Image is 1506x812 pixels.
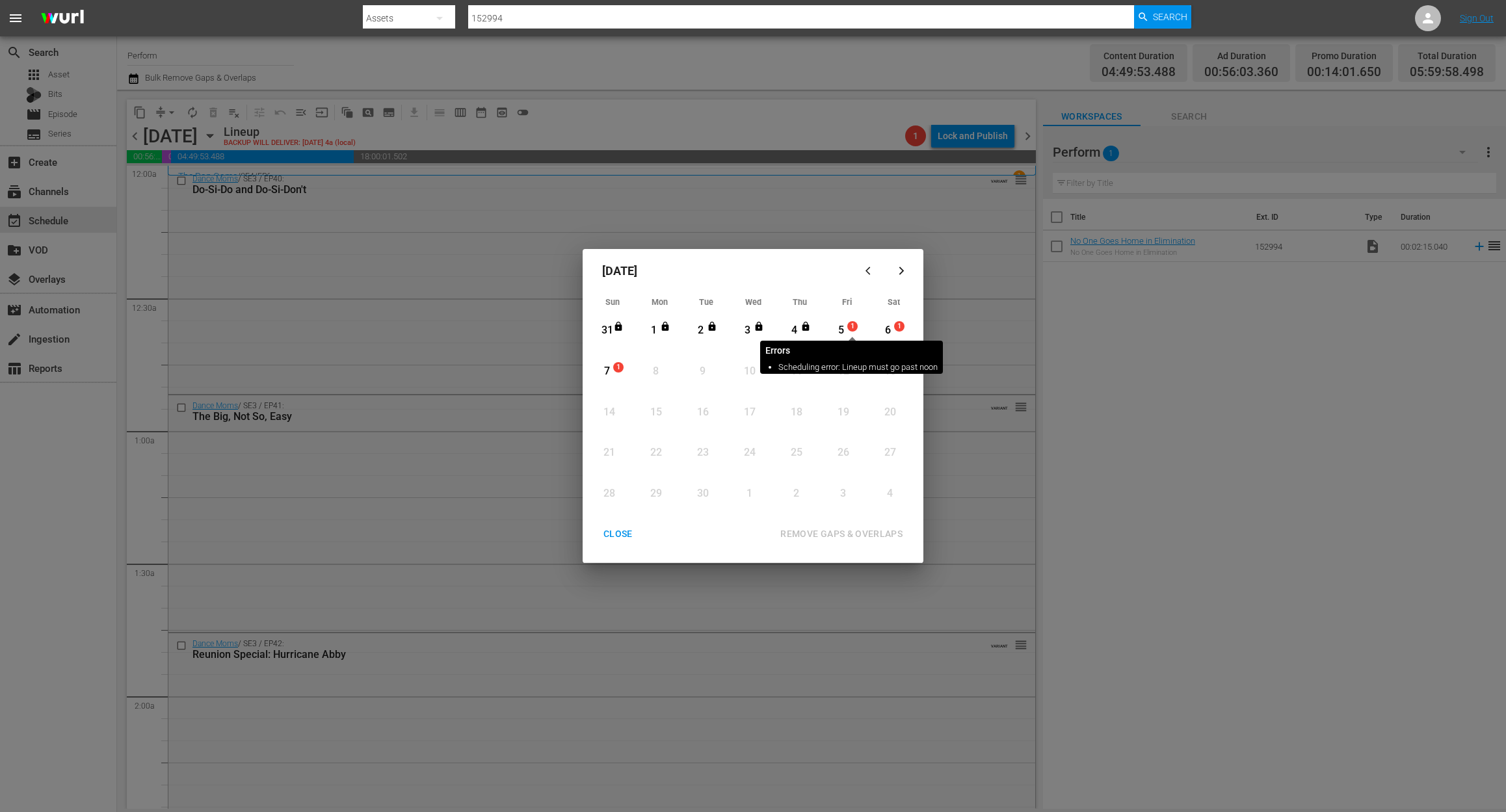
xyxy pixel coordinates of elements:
[788,405,804,420] div: 18
[835,364,851,379] div: 12
[693,323,709,338] div: 2
[694,445,711,460] div: 23
[793,297,807,307] span: Thu
[589,255,854,287] div: [DATE]
[31,3,94,34] img: ans4CAIJ8jUAAAAAAAAAAAAAAAAAAAAAAAAgQb4GAAAAAAAAAAAAAAAAAAAAAAAAJMjXAAAAAAAAAAAAAAAAAAAAAAAAgAT5G...
[648,405,664,420] div: 15
[1153,5,1187,29] span: Search
[835,486,851,501] div: 3
[601,486,618,501] div: 28
[833,323,849,338] div: 5
[699,297,713,307] span: Tue
[601,405,618,420] div: 14
[835,405,851,420] div: 19
[694,364,711,379] div: 9
[741,445,758,460] div: 24
[741,405,758,420] div: 17
[694,486,711,501] div: 30
[593,526,643,542] div: CLOSE
[882,405,898,420] div: 20
[786,323,802,338] div: 4
[835,445,851,460] div: 26
[648,364,664,379] div: 8
[601,445,618,460] div: 21
[745,297,761,307] span: Wed
[848,321,857,332] span: 1
[694,405,711,420] div: 16
[605,297,620,307] span: Sun
[648,486,664,501] div: 29
[652,297,668,307] span: Mon
[888,297,900,307] span: Sat
[646,323,662,338] div: 1
[842,297,852,307] span: Fri
[8,10,23,26] span: menu
[882,486,898,501] div: 4
[882,364,898,379] div: 13
[741,486,758,501] div: 1
[614,362,623,373] span: 1
[588,522,648,546] button: CLOSE
[741,364,758,379] div: 10
[788,486,804,501] div: 2
[648,445,664,460] div: 22
[882,445,898,460] div: 27
[589,293,917,516] div: Month View
[1460,13,1494,23] a: Sign Out
[599,364,615,379] div: 7
[739,323,756,338] div: 3
[788,445,804,460] div: 25
[880,323,896,338] div: 6
[788,364,804,379] div: 11
[895,321,904,332] span: 1
[599,323,615,338] div: 31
